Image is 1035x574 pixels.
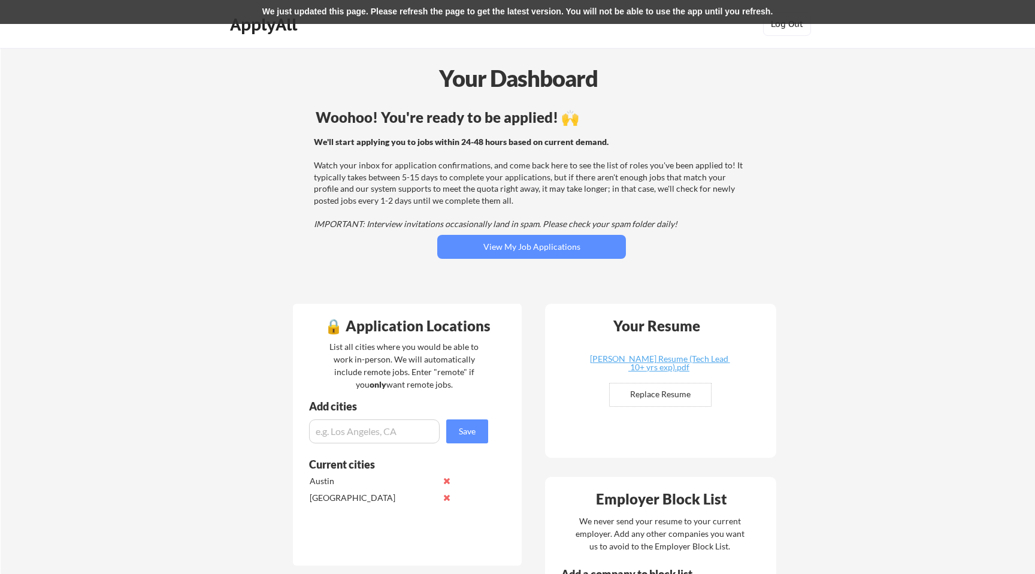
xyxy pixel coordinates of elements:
[574,515,745,552] div: We never send your resume to your current employer. Add any other companies you want us to avoid ...
[309,459,475,470] div: Current cities
[763,12,811,36] button: Log Out
[314,219,677,229] em: IMPORTANT: Interview invitations occasionally land in spam. Please check your spam folder daily!
[588,355,730,371] div: [PERSON_NAME] Resume (Tech Lead 10+ yrs exp).pdf
[309,401,491,412] div: Add cities
[446,419,488,443] button: Save
[588,355,730,373] a: [PERSON_NAME] Resume (Tech Lead 10+ yrs exp).pdf
[437,235,626,259] button: View My Job Applications
[314,136,746,230] div: Watch your inbox for application confirmations, and come back here to see the list of roles you'v...
[597,319,716,333] div: Your Resume
[309,419,440,443] input: e.g. Los Angeles, CA
[230,14,301,35] div: ApplyAll
[310,492,436,504] div: [GEOGRAPHIC_DATA]
[550,492,773,506] div: Employer Block List
[296,319,519,333] div: 🔒 Application Locations
[310,475,436,487] div: Austin
[314,137,609,147] strong: We'll start applying you to jobs within 24-48 hours based on current demand.
[322,340,486,391] div: List all cities where you would be able to work in-person. We will automatically include remote j...
[1,61,1035,95] div: Your Dashboard
[370,379,386,389] strong: only
[316,110,747,125] div: Woohoo! You're ready to be applied! 🙌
